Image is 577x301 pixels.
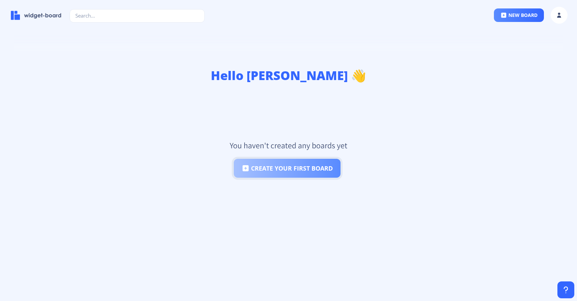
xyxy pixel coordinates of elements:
input: Search... [70,9,205,23]
h1: Hello [PERSON_NAME] 👋 [11,68,566,84]
p: You haven't created any boards yet [230,140,347,151]
img: logo-name.svg [11,11,61,20]
button: new board [494,8,544,22]
button: create your first board [234,159,341,178]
